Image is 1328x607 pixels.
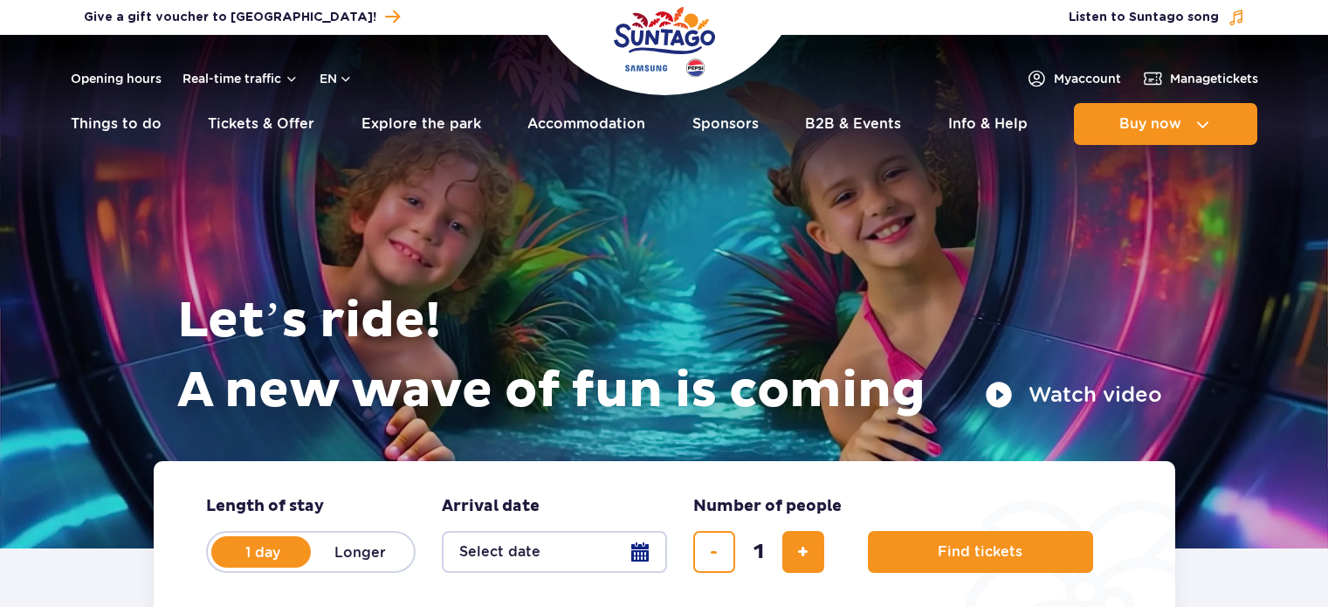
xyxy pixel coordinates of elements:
[948,103,1028,145] a: Info & Help
[208,103,314,145] a: Tickets & Offer
[320,70,353,87] button: en
[1026,68,1121,89] a: Myaccount
[442,496,540,517] span: Arrival date
[213,534,313,570] label: 1 day
[938,544,1022,560] span: Find tickets
[71,103,162,145] a: Things to do
[442,531,667,573] button: Select date
[177,286,1162,426] h1: Let’s ride! A new wave of fun is coming
[1074,103,1257,145] button: Buy now
[868,531,1093,573] button: Find tickets
[1170,70,1258,87] span: Manage tickets
[693,496,842,517] span: Number of people
[84,9,376,26] span: Give a gift voucher to [GEOGRAPHIC_DATA]!
[311,534,410,570] label: Longer
[693,531,735,573] button: remove ticket
[1069,9,1245,26] button: Listen to Suntago song
[805,103,901,145] a: B2B & Events
[692,103,759,145] a: Sponsors
[527,103,645,145] a: Accommodation
[361,103,481,145] a: Explore the park
[1069,9,1219,26] span: Listen to Suntago song
[985,381,1162,409] button: Watch video
[182,72,299,86] button: Real-time traffic
[782,531,824,573] button: add ticket
[738,531,780,573] input: number of tickets
[1119,116,1181,132] span: Buy now
[84,5,400,29] a: Give a gift voucher to [GEOGRAPHIC_DATA]!
[206,496,324,517] span: Length of stay
[1054,70,1121,87] span: My account
[1142,68,1258,89] a: Managetickets
[71,70,162,87] a: Opening hours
